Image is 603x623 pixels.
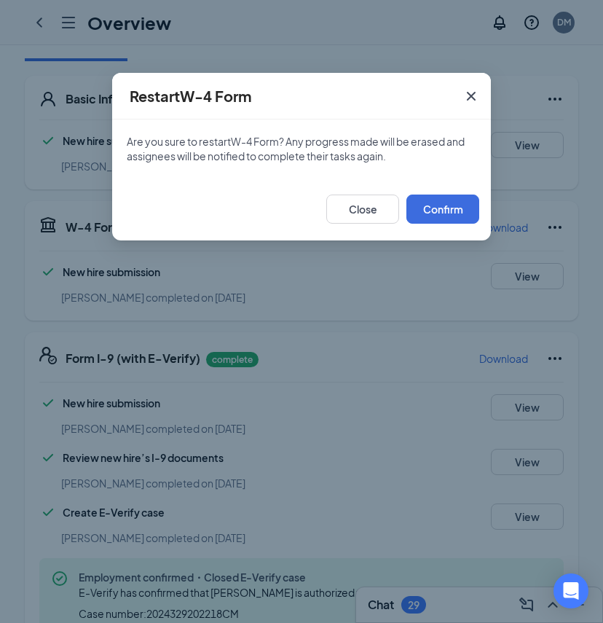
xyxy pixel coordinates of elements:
[553,573,588,608] div: Open Intercom Messenger
[326,195,399,224] button: Close
[462,87,480,105] svg: Cross
[452,73,491,119] button: Close
[127,134,476,163] p: Are you sure to restart W-4 Form ? Any progress made will be erased and assignees will be notifie...
[406,195,479,224] button: Confirm
[130,86,251,106] h4: Restart W-4 Form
